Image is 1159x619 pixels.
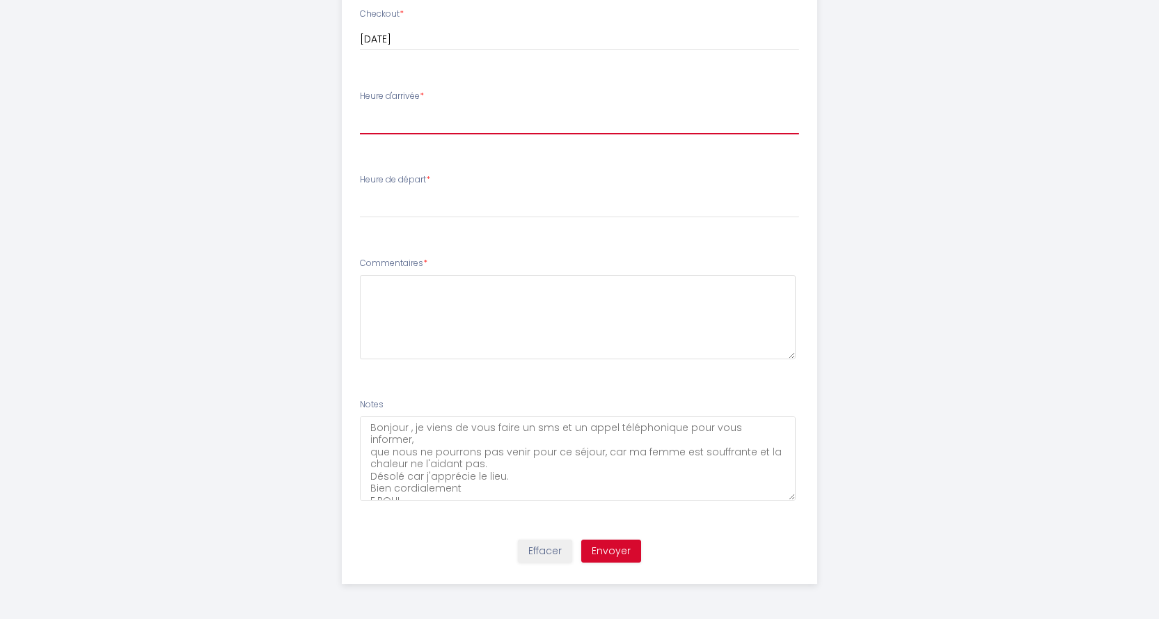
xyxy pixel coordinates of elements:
[360,90,424,103] label: Heure d'arrivée
[360,8,404,21] label: Checkout
[360,173,430,187] label: Heure de départ
[360,257,427,270] label: Commentaires
[581,540,641,563] button: Envoyer
[360,398,384,412] label: Notes
[518,540,572,563] button: Effacer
